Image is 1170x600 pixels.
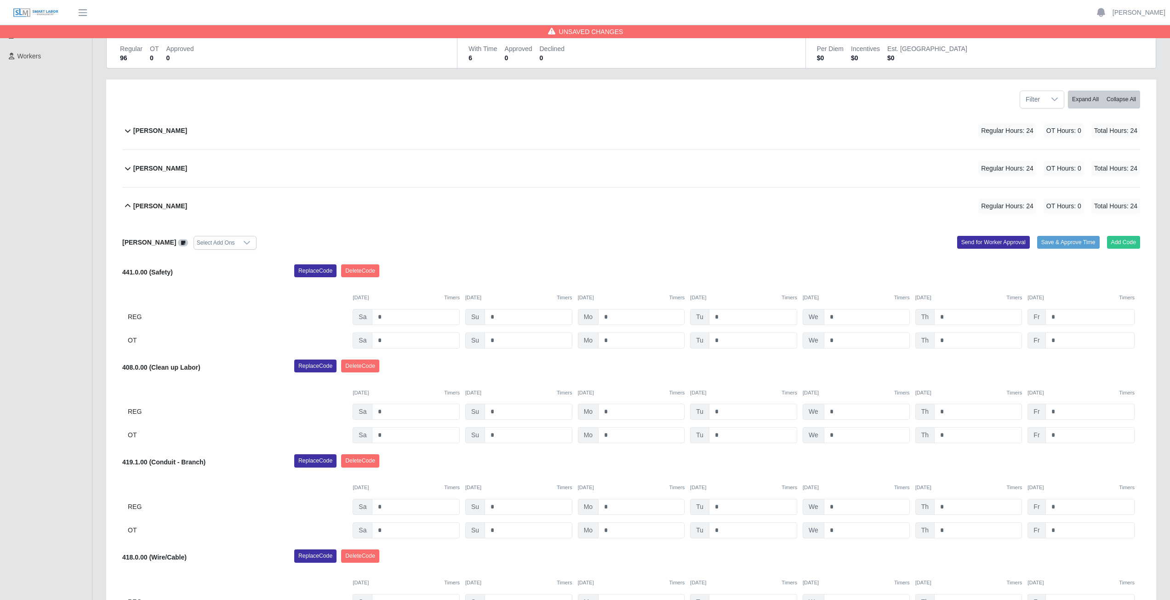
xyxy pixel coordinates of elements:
div: [DATE] [465,389,572,397]
span: Fr [1027,332,1045,349]
dt: Per Diem [817,44,844,53]
dd: 0 [150,53,159,63]
span: We [803,499,824,515]
span: Unsaved Changes [559,27,623,36]
span: We [803,309,824,325]
span: Workers [17,52,41,60]
div: [DATE] [803,294,910,302]
span: Tu [690,332,709,349]
div: bulk actions [1068,91,1140,109]
div: [DATE] [690,294,797,302]
button: [PERSON_NAME] Regular Hours: 24 OT Hours: 0 Total Hours: 24 [122,150,1140,187]
span: Fr [1027,404,1045,420]
b: 419.1.00 (Conduit - Branch) [122,458,205,466]
span: Su [465,332,485,349]
button: Timers [1119,389,1135,397]
span: We [803,404,824,420]
span: Su [465,499,485,515]
span: Tu [690,427,709,443]
div: [DATE] [803,389,910,397]
button: ReplaceCode [294,264,337,277]
span: Su [465,522,485,538]
span: Sa [353,332,372,349]
span: Th [915,499,935,515]
button: [PERSON_NAME] Regular Hours: 24 OT Hours: 0 Total Hours: 24 [122,188,1140,225]
button: Send for Worker Approval [957,236,1030,249]
b: [PERSON_NAME] [133,126,187,136]
button: Timers [894,579,910,587]
button: Timers [782,294,797,302]
span: Fr [1027,427,1045,443]
div: [DATE] [690,389,797,397]
button: ReplaceCode [294,454,337,467]
div: [DATE] [353,579,460,587]
dd: $0 [887,53,967,63]
button: Timers [1007,484,1022,491]
div: [DATE] [465,579,572,587]
span: Sa [353,499,372,515]
span: Th [915,309,935,325]
div: [DATE] [915,484,1022,491]
span: OT Hours: 0 [1044,161,1084,176]
span: Mo [578,404,599,420]
span: Th [915,427,935,443]
div: [DATE] [690,484,797,491]
button: DeleteCode [341,264,379,277]
div: [DATE] [353,294,460,302]
button: Timers [669,389,685,397]
button: DeleteCode [341,549,379,562]
span: Su [465,427,485,443]
span: Mo [578,427,599,443]
button: Timers [444,579,460,587]
div: [DATE] [690,579,797,587]
span: Filter [1020,91,1045,108]
button: Timers [557,484,572,491]
button: Timers [782,579,797,587]
div: [DATE] [578,294,685,302]
button: Timers [444,484,460,491]
button: Timers [557,389,572,397]
dd: 6 [468,53,497,63]
div: [DATE] [803,579,910,587]
div: [DATE] [578,579,685,587]
button: DeleteCode [341,454,379,467]
dt: Incentives [851,44,880,53]
button: Timers [782,389,797,397]
dd: 0 [505,53,532,63]
div: [DATE] [915,579,1022,587]
span: Th [915,332,935,349]
button: Timers [894,484,910,491]
button: Timers [1007,389,1022,397]
div: [DATE] [578,389,685,397]
div: OT [128,427,347,443]
span: Tu [690,522,709,538]
div: REG [128,404,347,420]
span: Regular Hours: 24 [978,199,1036,214]
button: Timers [444,294,460,302]
div: [DATE] [1027,484,1135,491]
span: Total Hours: 24 [1091,123,1140,138]
dd: 0 [166,53,194,63]
button: Timers [1007,294,1022,302]
button: Timers [1119,294,1135,302]
button: Timers [669,484,685,491]
button: Timers [557,579,572,587]
button: Save & Approve Time [1037,236,1100,249]
dt: OT [150,44,159,53]
dt: Regular [120,44,143,53]
button: Collapse All [1102,91,1140,109]
button: Timers [894,294,910,302]
span: Mo [578,522,599,538]
span: Tu [690,404,709,420]
dt: Approved [505,44,532,53]
span: Th [915,404,935,420]
b: [PERSON_NAME] [133,164,187,173]
b: [PERSON_NAME] [122,239,176,246]
div: [DATE] [578,484,685,491]
span: Su [465,404,485,420]
div: OT [128,332,347,349]
span: We [803,427,824,443]
button: [PERSON_NAME] Regular Hours: 24 OT Hours: 0 Total Hours: 24 [122,112,1140,149]
div: Select Add Ons [194,236,238,249]
span: Regular Hours: 24 [978,123,1036,138]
